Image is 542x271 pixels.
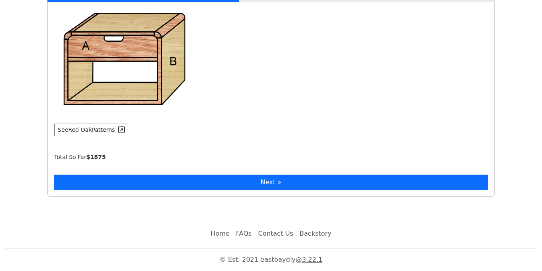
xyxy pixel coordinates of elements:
a: FAQs [233,226,255,242]
button: Next » [54,175,488,190]
a: Contact Us [255,226,296,242]
a: Backstory [296,226,334,242]
small: Total So Far [54,154,106,160]
a: Home [207,226,233,242]
b: $ 1875 [86,154,106,160]
a: 3.22.1 [302,256,322,263]
p: © Est. 2021 eastbaydiy @ [5,255,537,265]
img: Structure example - Stretchers(A) [54,7,194,110]
button: SeeRed OakPatterns [54,124,128,136]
